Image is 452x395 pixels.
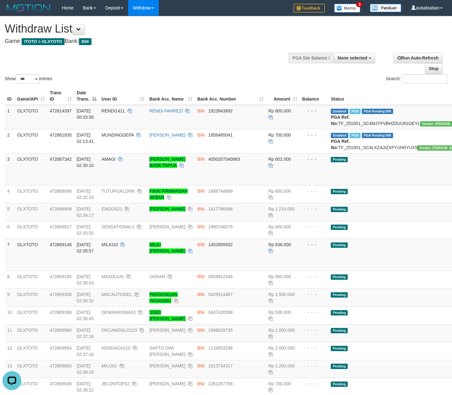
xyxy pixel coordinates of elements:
span: BNI [197,274,205,279]
th: Date Trans.: activate to sort column descending [74,87,99,105]
td: 8 [5,271,15,288]
span: BNI [197,381,205,386]
span: [DATE] 02:38:22 [77,381,94,392]
div: - - - [302,108,326,114]
a: [PERSON_NAME] [149,328,185,333]
th: Balance [300,87,329,105]
td: OLXTOTO [15,239,47,271]
span: MACAUTOGEL [101,292,132,297]
a: PARDOMUAN PASARIBU [149,292,178,303]
span: Copy 1856485041 to clipboard [208,133,233,138]
span: Rp 660.000 [268,274,291,279]
span: BNI [197,189,205,194]
span: Rp 1.200.000 [268,363,295,368]
td: OLXTOTO [15,185,47,203]
span: None selected [338,55,367,60]
span: PGA Pending [362,109,393,114]
span: AMAGI [101,157,116,162]
span: Pending [331,382,348,387]
b: PGA Ref. No: [331,115,350,126]
a: FIKRI FIRMANSAH AKBAR [149,189,188,200]
td: 3 [5,153,15,185]
a: MILKI [PERSON_NAME] [149,242,185,253]
div: - - - [302,156,326,162]
td: 10 [5,306,15,324]
span: Pending [331,242,348,248]
th: Trans ID: activate to sort column ascending [47,87,74,105]
td: OLXTOTO [15,360,47,378]
td: 6 [5,221,15,239]
span: 472869560 [50,328,72,333]
span: Pending [331,292,348,298]
td: 13 [5,360,15,378]
span: Copy 1860746075 to clipboard [208,224,233,229]
span: Rp 602.000 [268,157,291,162]
a: [PERSON_NAME] [149,133,185,138]
td: 1 [5,105,15,129]
span: Copy 0429514487 to clipboard [208,292,233,297]
a: Run Auto-Refresh [393,53,443,63]
span: Copy 1888744689 to clipboard [208,189,233,194]
span: 472869564 [50,346,72,351]
div: - - - [302,291,326,298]
span: BNI [79,38,91,45]
h1: Withdraw List [5,23,295,35]
label: Show entries [5,74,52,84]
span: Pending [331,328,348,333]
span: [DATE] 02:34:17 [77,206,94,218]
span: BNI [197,292,205,297]
span: BNI [197,346,205,351]
span: Rp 1.500.000 [268,292,295,297]
span: Copy 1906628735 to clipboard [208,328,233,333]
span: Pending [331,346,348,351]
span: [DATE] 02:38:16 [77,363,94,375]
span: MASDUUN [101,274,124,279]
span: Rp 800.000 [268,108,291,113]
div: - - - [302,273,326,280]
span: BNI [197,310,205,315]
span: TUTUPGALONN [101,189,135,194]
span: 472814397 [50,108,72,113]
span: ITOTO > OLXTOTO [22,38,65,45]
span: Rp 600.000 [268,189,291,194]
div: - - - [302,345,326,351]
a: [PERSON_NAME] [149,381,185,386]
span: BNI [197,108,205,113]
h4: Game: Bank: [5,38,295,44]
span: Rp 700.000 [268,133,291,138]
span: OKCANOGLO123 [101,328,137,333]
td: OLXTOTO [15,221,47,239]
span: MILO01 [101,363,117,368]
span: [DATE] 02:37:16 [77,346,94,357]
span: [DATE] 02:30:10 [77,157,94,168]
div: - - - [302,224,326,230]
span: DEWAKRISNA33 [101,310,136,315]
span: Pending [331,274,348,280]
span: Marked by aubadesyah [350,109,361,114]
span: Copy 1134553296 to clipboard [208,346,233,351]
span: [DATE] 02:32:33 [77,189,94,200]
td: 7 [5,239,15,271]
span: 472869936 [50,381,72,386]
span: [DATE] 02:36:03 [77,274,94,285]
span: Copy 1813734317 to clipboard [208,363,233,368]
td: OLXTOTO [15,288,47,306]
span: BNI [197,206,205,211]
span: 472869394 [50,310,72,315]
span: Pending [331,364,348,369]
td: 2 [5,129,15,153]
th: Bank Acc. Name: activate to sort column ascending [147,87,195,105]
label: Search: [386,74,447,84]
td: 11 [5,324,15,342]
div: - - - [302,309,326,315]
span: 472869338 [50,292,72,297]
span: Copy 1262297788 to clipboard [208,381,233,386]
span: Copy 1817786066 to clipboard [208,206,233,211]
b: PGA Ref. No: [331,139,350,150]
span: 472861835 [50,133,72,138]
button: Open LiveChat chat widget [3,3,21,21]
button: None selected [334,53,375,63]
td: 9 [5,288,15,306]
td: OLXTOTO [15,306,47,324]
span: [DATE] 02:36:32 [77,292,94,303]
